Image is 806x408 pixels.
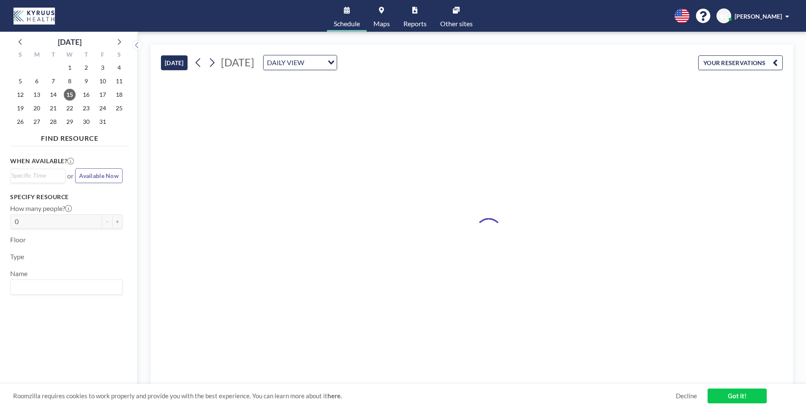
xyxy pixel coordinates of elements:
[11,282,117,293] input: Search for option
[440,20,473,27] span: Other sites
[97,116,109,128] span: Friday, October 31, 2025
[80,89,92,101] span: Thursday, October 16, 2025
[720,12,728,20] span: BC
[10,235,26,244] label: Floor
[58,36,82,48] div: [DATE]
[97,62,109,74] span: Friday, October 3, 2025
[47,89,59,101] span: Tuesday, October 14, 2025
[12,50,29,61] div: S
[11,169,65,182] div: Search for option
[80,75,92,87] span: Thursday, October 9, 2025
[45,50,62,61] div: T
[31,75,43,87] span: Monday, October 6, 2025
[97,89,109,101] span: Friday, October 17, 2025
[113,62,125,74] span: Saturday, October 4, 2025
[75,168,123,183] button: Available Now
[64,89,76,101] span: Wednesday, October 15, 2025
[334,20,360,27] span: Schedule
[97,102,109,114] span: Friday, October 24, 2025
[14,8,55,25] img: organization-logo
[113,102,125,114] span: Saturday, October 25, 2025
[64,62,76,74] span: Wednesday, October 1, 2025
[67,172,74,180] span: or
[31,102,43,114] span: Monday, October 20, 2025
[97,75,109,87] span: Friday, October 10, 2025
[10,269,27,278] label: Name
[698,55,783,70] button: YOUR RESERVATIONS
[47,75,59,87] span: Tuesday, October 7, 2025
[102,214,112,229] button: -
[327,392,342,400] a: here.
[307,57,323,68] input: Search for option
[221,56,254,68] span: [DATE]
[94,50,111,61] div: F
[113,89,125,101] span: Saturday, October 18, 2025
[13,392,676,400] span: Roomzilla requires cookies to work properly and provide you with the best experience. You can lea...
[10,252,24,261] label: Type
[14,102,26,114] span: Sunday, October 19, 2025
[10,193,123,201] h3: Specify resource
[735,13,782,20] span: [PERSON_NAME]
[14,116,26,128] span: Sunday, October 26, 2025
[79,172,119,179] span: Available Now
[676,392,697,400] a: Decline
[47,102,59,114] span: Tuesday, October 21, 2025
[64,102,76,114] span: Wednesday, October 22, 2025
[31,116,43,128] span: Monday, October 27, 2025
[29,50,45,61] div: M
[111,50,127,61] div: S
[708,389,767,403] a: Got it!
[47,116,59,128] span: Tuesday, October 28, 2025
[265,57,306,68] span: DAILY VIEW
[80,62,92,74] span: Thursday, October 2, 2025
[64,75,76,87] span: Wednesday, October 8, 2025
[11,280,122,294] div: Search for option
[113,75,125,87] span: Saturday, October 11, 2025
[373,20,390,27] span: Maps
[112,214,123,229] button: +
[14,89,26,101] span: Sunday, October 12, 2025
[10,204,72,213] label: How many people?
[161,55,188,70] button: [DATE]
[64,116,76,128] span: Wednesday, October 29, 2025
[10,131,129,142] h4: FIND RESOURCE
[62,50,78,61] div: W
[403,20,427,27] span: Reports
[14,75,26,87] span: Sunday, October 5, 2025
[264,55,337,70] div: Search for option
[11,171,60,180] input: Search for option
[80,116,92,128] span: Thursday, October 30, 2025
[78,50,94,61] div: T
[31,89,43,101] span: Monday, October 13, 2025
[80,102,92,114] span: Thursday, October 23, 2025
